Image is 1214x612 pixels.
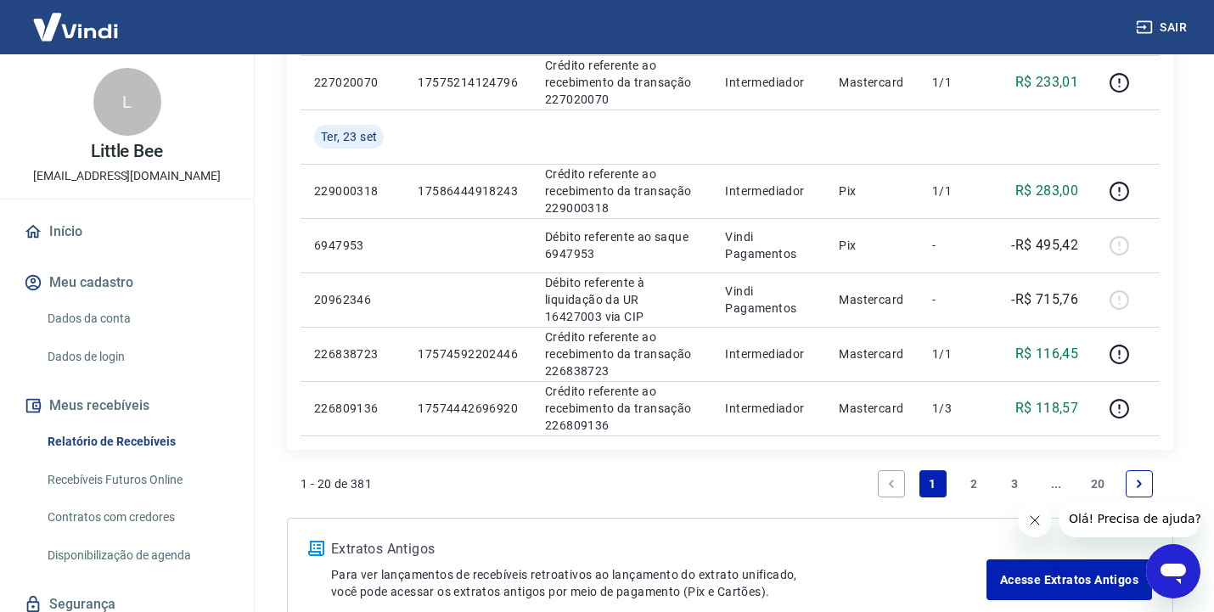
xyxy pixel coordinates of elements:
[1133,12,1194,43] button: Sair
[1146,544,1200,598] iframe: Botão para abrir a janela de mensagens
[545,166,698,216] p: Crédito referente ao recebimento da transação 229000318
[20,387,233,424] button: Meus recebíveis
[1015,181,1079,201] p: R$ 283,00
[301,475,372,492] p: 1 - 20 de 381
[1011,289,1078,310] p: -R$ 715,76
[1015,344,1079,364] p: R$ 116,45
[839,291,905,308] p: Mastercard
[41,301,233,336] a: Dados da conta
[41,500,233,535] a: Contratos com credores
[91,143,164,160] p: Little Bee
[932,345,982,362] p: 1/1
[1002,470,1029,497] a: Page 3
[33,167,221,185] p: [EMAIL_ADDRESS][DOMAIN_NAME]
[331,566,986,600] p: Para ver lançamentos de recebíveis retroativos ao lançamento do extrato unificado, você pode aces...
[878,470,905,497] a: Previous page
[1015,72,1079,93] p: R$ 233,01
[545,274,698,325] p: Débito referente à liquidação da UR 16427003 via CIP
[725,182,812,199] p: Intermediador
[725,283,812,317] p: Vindi Pagamentos
[308,541,324,556] img: ícone
[1126,470,1153,497] a: Next page
[1043,470,1070,497] a: Jump forward
[418,182,518,199] p: 17586444918243
[545,228,698,262] p: Débito referente ao saque 6947953
[314,291,391,308] p: 20962346
[418,400,518,417] p: 17574442696920
[20,213,233,250] a: Início
[41,463,233,497] a: Recebíveis Futuros Online
[1011,235,1078,255] p: -R$ 495,42
[725,74,812,91] p: Intermediador
[314,74,391,91] p: 227020070
[41,340,233,374] a: Dados de login
[932,182,982,199] p: 1/1
[1018,503,1052,537] iframe: Fechar mensagem
[839,400,905,417] p: Mastercard
[1084,470,1112,497] a: Page 20
[314,182,391,199] p: 229000318
[314,400,391,417] p: 226809136
[725,400,812,417] p: Intermediador
[20,264,233,301] button: Meu cadastro
[41,538,233,573] a: Disponibilização de agenda
[331,539,986,559] p: Extratos Antigos
[93,68,161,136] div: L
[418,345,518,362] p: 17574592202446
[932,291,982,308] p: -
[314,345,391,362] p: 226838723
[20,1,131,53] img: Vindi
[725,228,812,262] p: Vindi Pagamentos
[545,57,698,108] p: Crédito referente ao recebimento da transação 227020070
[960,470,987,497] a: Page 2
[839,237,905,254] p: Pix
[932,74,982,91] p: 1/1
[986,559,1152,600] a: Acesse Extratos Antigos
[932,400,982,417] p: 1/3
[919,470,947,497] a: Page 1 is your current page
[932,237,982,254] p: -
[871,463,1160,504] ul: Pagination
[1059,500,1200,537] iframe: Mensagem da empresa
[418,74,518,91] p: 17575214124796
[321,128,377,145] span: Ter, 23 set
[839,345,905,362] p: Mastercard
[839,74,905,91] p: Mastercard
[725,345,812,362] p: Intermediador
[1015,398,1079,418] p: R$ 118,57
[545,328,698,379] p: Crédito referente ao recebimento da transação 226838723
[314,237,391,254] p: 6947953
[41,424,233,459] a: Relatório de Recebíveis
[10,12,143,25] span: Olá! Precisa de ajuda?
[839,182,905,199] p: Pix
[545,383,698,434] p: Crédito referente ao recebimento da transação 226809136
